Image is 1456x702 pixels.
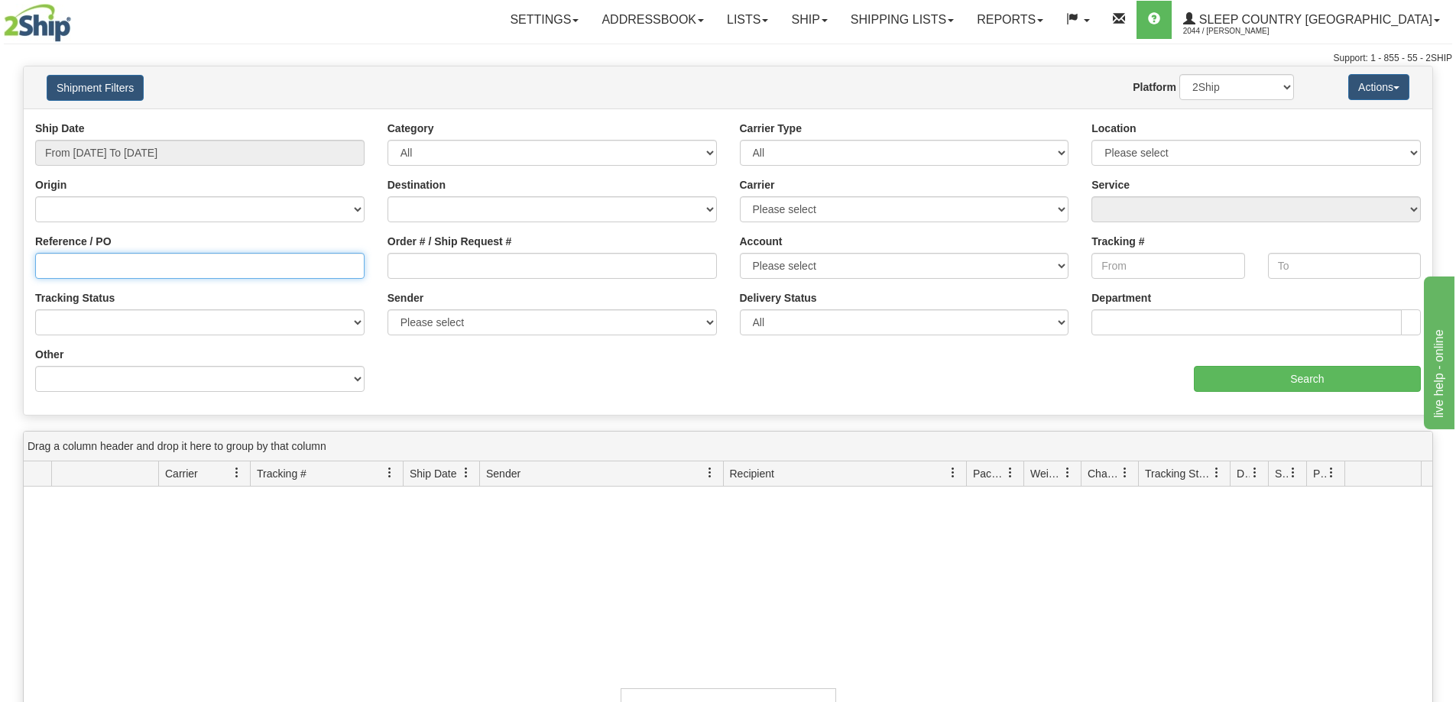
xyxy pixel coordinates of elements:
label: Other [35,347,63,362]
a: Carrier filter column settings [224,460,250,486]
span: Tracking Status [1145,466,1211,481]
label: Carrier Type [740,121,802,136]
button: Shipment Filters [47,75,144,101]
button: Actions [1348,74,1409,100]
label: Tracking # [1091,234,1144,249]
a: Tracking Status filter column settings [1204,460,1230,486]
a: Sleep Country [GEOGRAPHIC_DATA] 2044 / [PERSON_NAME] [1172,1,1451,39]
img: logo2044.jpg [4,4,71,42]
span: Tracking # [257,466,306,481]
span: Recipient [730,466,774,481]
a: Ship Date filter column settings [453,460,479,486]
label: Service [1091,177,1130,192]
a: Sender filter column settings [697,460,723,486]
a: Delivery Status filter column settings [1242,460,1268,486]
a: Reports [965,1,1055,39]
span: Weight [1030,466,1062,481]
label: Sender [388,290,423,306]
label: Tracking Status [35,290,115,306]
a: Shipping lists [839,1,965,39]
a: Charge filter column settings [1112,460,1138,486]
a: Packages filter column settings [997,460,1023,486]
span: Ship Date [410,466,456,481]
a: Ship [780,1,838,39]
label: Account [740,234,783,249]
input: Search [1194,366,1421,392]
a: Addressbook [590,1,715,39]
a: Pickup Status filter column settings [1318,460,1344,486]
span: Shipment Issues [1275,466,1288,481]
span: Packages [973,466,1005,481]
label: Carrier [740,177,775,192]
span: 2044 / [PERSON_NAME] [1183,24,1298,39]
div: live help - online [11,9,141,27]
label: Origin [35,177,66,192]
input: From [1091,253,1244,279]
span: Sender [486,466,520,481]
label: Ship Date [35,121,85,136]
label: Category [388,121,434,136]
div: grid grouping header [24,432,1432,461]
span: Delivery Status [1237,466,1250,481]
a: Shipment Issues filter column settings [1280,460,1306,486]
a: Recipient filter column settings [940,460,966,486]
label: Destination [388,177,446,192]
a: Tracking # filter column settings [377,460,403,486]
a: Lists [715,1,780,39]
a: Weight filter column settings [1055,460,1081,486]
label: Delivery Status [740,290,817,306]
span: Charge [1088,466,1120,481]
span: Pickup Status [1313,466,1326,481]
label: Department [1091,290,1151,306]
input: To [1268,253,1421,279]
a: Settings [498,1,590,39]
div: Support: 1 - 855 - 55 - 2SHIP [4,52,1452,65]
label: Reference / PO [35,234,112,249]
label: Location [1091,121,1136,136]
label: Platform [1133,79,1176,95]
iframe: chat widget [1421,273,1454,429]
span: Carrier [165,466,198,481]
span: Sleep Country [GEOGRAPHIC_DATA] [1195,13,1432,26]
label: Order # / Ship Request # [388,234,512,249]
